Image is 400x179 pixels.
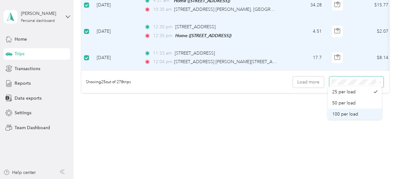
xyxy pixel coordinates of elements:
[285,18,327,45] td: 4.51
[332,111,358,117] span: 100 per load
[153,23,172,30] span: 12:30 pm
[92,18,139,45] td: [DATE]
[15,36,27,43] span: Home
[349,45,393,71] td: $8.14
[3,169,36,176] button: Help center
[365,143,400,179] iframe: Everlance-gr Chat Button Frame
[153,32,172,39] span: 12:35 pm
[153,58,171,65] span: 12:04 pm
[15,50,24,57] span: Trips
[175,24,216,30] span: [STREET_ADDRESS]
[293,76,324,88] button: Load more
[15,80,31,87] span: Reports
[332,100,356,106] span: 50 per load
[153,50,172,57] span: 11:33 am
[15,124,50,131] span: Team Dashboard
[175,50,215,56] span: [STREET_ADDRESS]
[349,18,393,45] td: $2.07
[285,45,327,71] td: 17.7
[81,79,131,85] span: Showing 25 out of 278 trips
[175,33,231,38] span: Home ([STREET_ADDRESS])
[92,45,139,71] td: [DATE]
[15,95,42,102] span: Data exports
[153,6,171,13] span: 10:30 am
[21,19,55,23] div: Personal dashboard
[332,89,356,95] span: 25 per load
[15,65,40,72] span: Transactions
[21,10,61,17] div: [PERSON_NAME]
[174,59,291,64] span: [STREET_ADDRESS] [PERSON_NAME][STREET_ADDRESS]
[15,109,31,116] span: Settings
